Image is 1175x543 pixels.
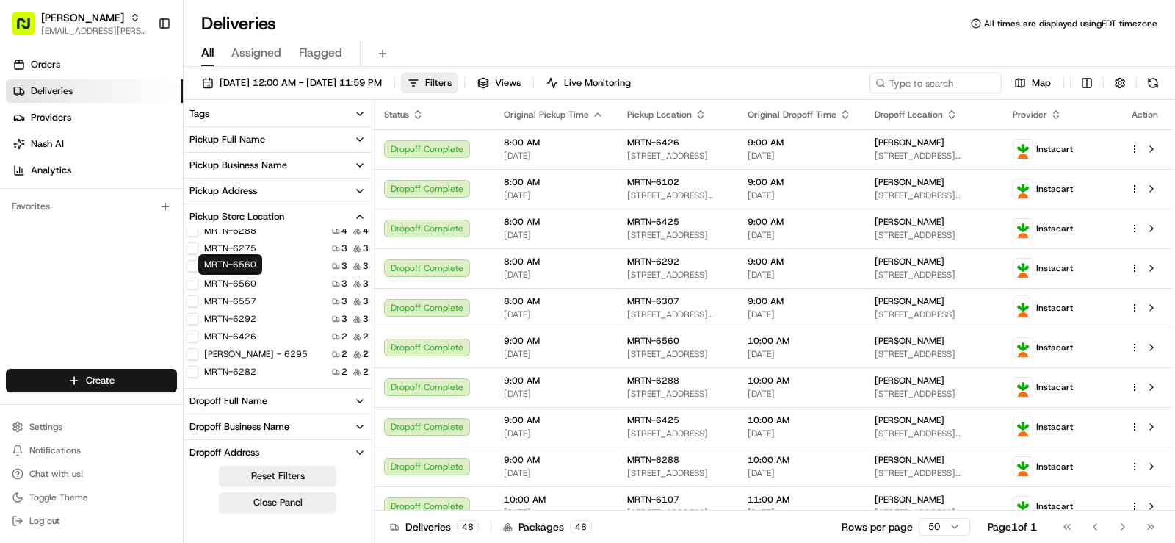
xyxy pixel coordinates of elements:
[504,414,604,426] span: 9:00 AM
[189,184,257,198] div: Pickup Address
[341,313,347,325] span: 3
[219,492,336,513] button: Close Panel
[540,73,637,93] button: Live Monitoring
[1036,183,1073,195] span: Instacart
[627,335,679,347] span: MRTN-6560
[504,216,604,228] span: 8:00 AM
[184,204,372,229] button: Pickup Store Location
[6,106,183,129] a: Providers
[1036,500,1073,512] span: Instacart
[875,229,989,241] span: [STREET_ADDRESS]
[495,76,521,90] span: Views
[184,127,372,152] button: Pickup Full Name
[1036,302,1073,314] span: Instacart
[220,76,382,90] span: [DATE] 12:00 AM - [DATE] 11:59 PM
[41,25,146,37] button: [EMAIL_ADDRESS][PERSON_NAME][DOMAIN_NAME]
[195,73,388,93] button: [DATE] 12:00 AM - [DATE] 11:59 PM
[1013,140,1033,159] img: profile_instacart_ahold_partner.png
[189,446,259,459] div: Dropoff Address
[748,109,836,121] span: Original Dropoff Time
[1036,262,1073,274] span: Instacart
[627,269,724,281] span: [STREET_ADDRESS]
[6,369,177,392] button: Create
[875,256,944,267] span: [PERSON_NAME]
[627,256,679,267] span: MRTN-6292
[1013,259,1033,278] img: profile_instacart_ahold_partner.png
[1013,109,1047,121] span: Provider
[504,494,604,506] span: 10:00 AM
[504,428,604,439] span: [DATE]
[86,374,115,387] span: Create
[875,454,944,466] span: [PERSON_NAME]
[875,467,989,479] span: [STREET_ADDRESS][PERSON_NAME]
[627,216,679,228] span: MRTN-6425
[875,309,989,320] span: [STREET_ADDRESS]
[748,216,851,228] span: 9:00 AM
[875,109,943,121] span: Dropoff Location
[189,159,287,172] div: Pickup Business Name
[748,176,851,188] span: 9:00 AM
[341,366,347,378] span: 2
[875,269,989,281] span: [STREET_ADDRESS]
[504,150,604,162] span: [DATE]
[875,507,989,519] span: [STREET_ADDRESS]
[29,468,83,480] span: Chat with us!
[504,295,604,307] span: 8:00 AM
[31,84,73,98] span: Deliveries
[627,309,724,320] span: [STREET_ADDRESS][PERSON_NAME]
[748,309,851,320] span: [DATE]
[627,388,724,400] span: [STREET_ADDRESS]
[748,256,851,267] span: 9:00 AM
[875,176,944,188] span: [PERSON_NAME]
[118,207,242,234] a: 💻API Documentation
[6,195,177,218] div: Favorites
[390,519,479,534] div: Deliveries
[875,335,944,347] span: [PERSON_NAME]
[504,309,604,320] span: [DATE]
[363,225,369,237] span: 4
[341,225,347,237] span: 4
[204,366,256,378] label: MRTN-6282
[504,256,604,267] span: 8:00 AM
[31,164,71,177] span: Analytics
[201,44,214,62] span: All
[984,18,1157,29] span: All times are displayed using EDT timezone
[41,10,124,25] span: [PERSON_NAME]
[627,507,724,519] span: [STREET_ADDRESS]
[1013,298,1033,317] img: profile_instacart_ahold_partner.png
[15,140,41,167] img: 1736555255976-a54dd68f-1ca7-489b-9aae-adbdc363a1c4
[341,260,347,272] span: 3
[1013,219,1033,238] img: profile_instacart_ahold_partner.png
[6,464,177,484] button: Chat with us!
[184,153,372,178] button: Pickup Business Name
[875,494,944,506] span: [PERSON_NAME]
[250,145,267,162] button: Start new chat
[748,454,851,466] span: 10:00 AM
[341,348,347,360] span: 2
[627,190,724,201] span: [STREET_ADDRESS][PERSON_NAME]
[875,190,989,201] span: [STREET_ADDRESS][PERSON_NAME][PERSON_NAME]
[1013,338,1033,357] img: profile_instacart_ahold_partner.png
[504,137,604,148] span: 8:00 AM
[748,507,851,519] span: [DATE]
[748,388,851,400] span: [DATE]
[504,229,604,241] span: [DATE]
[15,15,44,44] img: Nash
[457,520,479,533] div: 48
[15,59,267,82] p: Welcome 👋
[627,454,679,466] span: MRTN-6288
[875,216,944,228] span: [PERSON_NAME]
[6,487,177,508] button: Toggle Theme
[504,335,604,347] span: 9:00 AM
[6,79,183,103] a: Deliveries
[748,414,851,426] span: 10:00 AM
[29,492,88,503] span: Toggle Theme
[184,414,372,439] button: Dropoff Business Name
[748,428,851,439] span: [DATE]
[564,76,631,90] span: Live Monitoring
[1036,342,1073,353] span: Instacart
[627,414,679,426] span: MRTN-6425
[204,295,256,307] label: MRTN-6557
[627,109,692,121] span: Pickup Location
